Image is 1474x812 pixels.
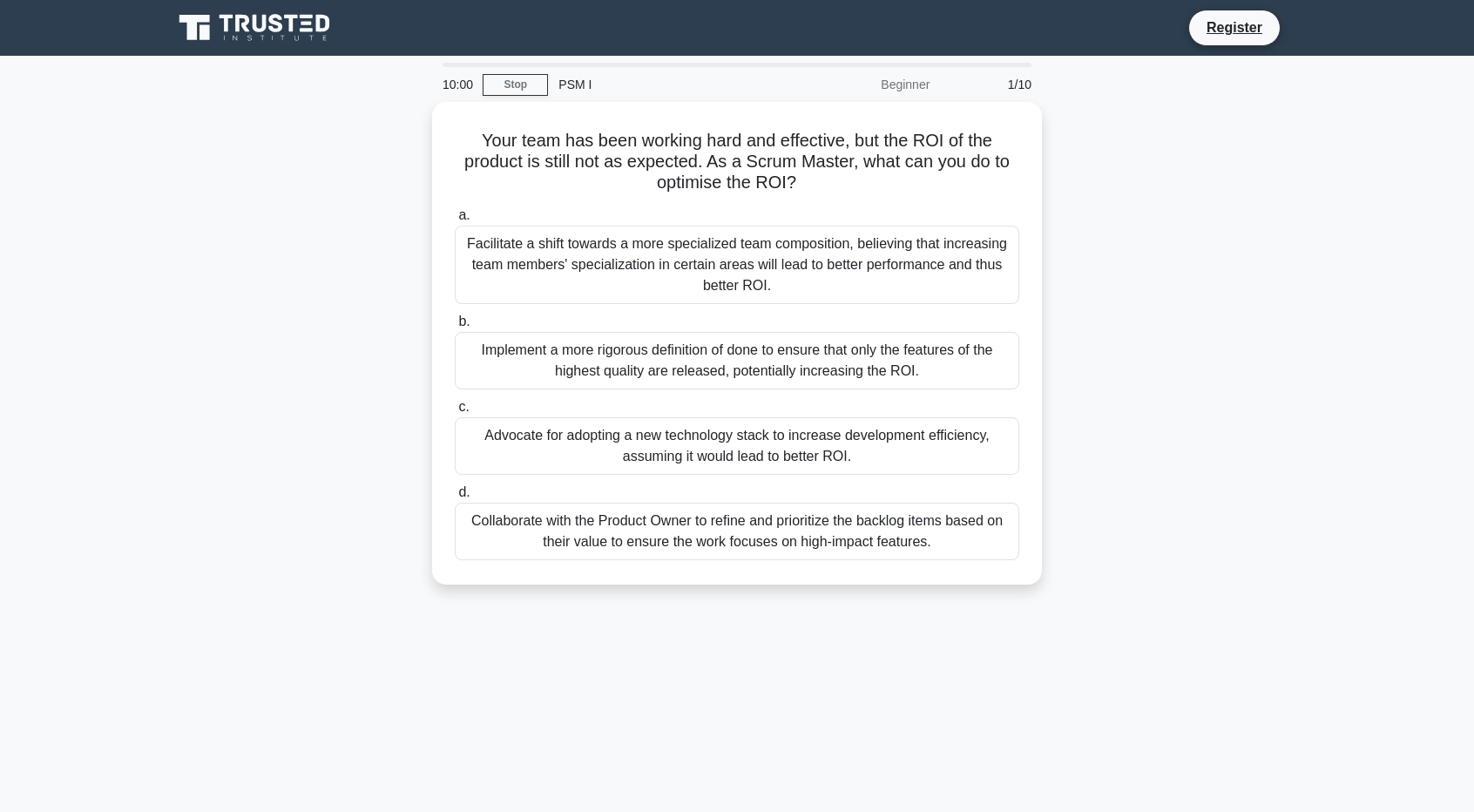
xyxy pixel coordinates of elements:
span: b. [458,314,470,328]
h5: Your team has been working hard and effective, but the ROI of the product is still not as expecte... [453,130,1021,194]
span: d. [458,484,470,499]
div: 1/10 [940,67,1042,102]
div: 10:00 [432,67,483,102]
a: Stop [483,74,548,96]
div: Collaborate with the Product Owner to refine and prioritize the backlog items based on their valu... [455,503,1019,560]
div: PSM I [548,67,788,102]
a: Register [1196,17,1273,38]
div: Beginner [788,67,940,102]
span: c. [458,399,469,414]
span: a. [458,207,470,222]
div: Advocate for adopting a new technology stack to increase development efficiency, assuming it woul... [455,417,1019,475]
div: Facilitate a shift towards a more specialized team composition, believing that increasing team me... [455,226,1019,304]
div: Implement a more rigorous definition of done to ensure that only the features of the highest qual... [455,332,1019,389]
